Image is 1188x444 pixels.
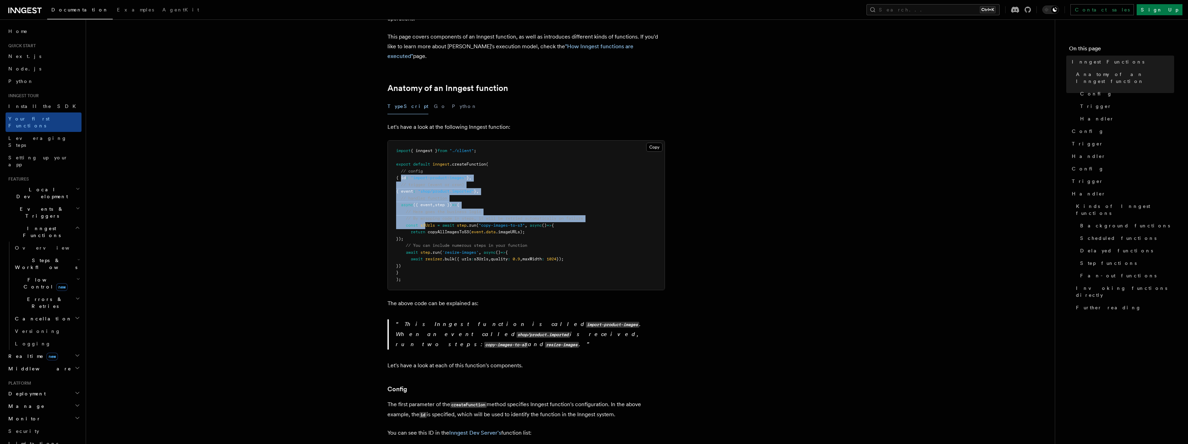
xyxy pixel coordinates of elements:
span: = [437,223,440,228]
span: Local Development [6,186,76,200]
span: : [406,175,408,180]
p: Let's have a look at each of this function's components. [387,361,665,370]
a: Versioning [12,325,82,337]
span: ( [486,162,488,167]
span: Your first Functions [8,116,50,128]
code: copy-images-to-s3 [484,342,528,348]
span: }); [396,236,403,241]
a: Scheduled functions [1077,232,1174,244]
span: Overview [15,245,86,251]
span: await [411,257,423,261]
a: Trigger [1069,137,1174,150]
span: => [547,223,552,228]
span: step [420,250,430,255]
span: ( [469,229,471,234]
span: { [505,250,508,255]
a: Logging [12,337,82,350]
span: , [469,175,471,180]
a: Anatomy of an Inngest function [1073,68,1174,87]
span: Inngest Functions [1072,58,1144,65]
button: Cancellation [12,312,82,325]
span: // Here goes the business logic [406,209,481,214]
a: Fan-out functions [1077,269,1174,282]
span: default [413,162,430,167]
a: AgentKit [158,2,203,19]
span: s3Urls [474,257,488,261]
span: Handler [1072,190,1106,197]
span: Documentation [51,7,109,12]
span: Security [8,428,39,434]
span: Node.js [8,66,41,72]
span: }); [556,257,564,261]
span: async [484,250,496,255]
a: Config [387,384,407,394]
span: // By wrapping code in steps, it will be retried automatically on failure [406,216,583,221]
a: Examples [113,2,158,19]
span: Inngest tour [6,93,39,99]
span: Further reading [1076,304,1141,311]
a: Invoking functions directly [1073,282,1174,301]
button: Events & Triggers [6,203,82,222]
button: Steps & Workflows [12,254,82,274]
span: : [471,257,474,261]
span: ( [440,250,442,255]
a: Your first Functions [6,112,82,132]
a: Next.js [6,50,82,62]
span: step [457,223,467,228]
span: Trigger [1072,178,1103,185]
span: Trigger [1072,140,1103,147]
span: Steps & Workflows [12,257,77,271]
span: : [413,189,416,194]
p: This page covers components of an Inngest function, as well as introduces different kinds of func... [387,32,665,61]
span: { id [396,175,406,180]
span: . [484,229,486,234]
span: Versioning [15,328,61,334]
span: () [496,250,501,255]
button: Middleware [6,362,82,375]
span: .imageURLs); [496,229,525,234]
span: , [525,223,527,228]
span: // handler function [401,196,447,201]
span: Events & Triggers [6,206,76,219]
span: new [56,283,68,291]
span: Examples [117,7,154,12]
span: Manage [6,403,45,410]
a: Home [6,25,82,37]
a: Leveraging Steps [6,132,82,151]
a: Trigger [1077,100,1174,112]
span: Delayed functions [1080,247,1153,254]
span: Kinds of Inngest functions [1076,203,1174,217]
span: , [488,257,491,261]
span: "import-product-images" [411,175,467,180]
a: Setting up your app [6,151,82,171]
button: Copy [646,143,663,152]
span: { inngest } [411,148,437,153]
span: Deployment [6,390,46,397]
span: Leveraging Steps [8,135,67,148]
a: Kinds of Inngest functions [1073,200,1174,219]
span: step }) [435,202,452,207]
button: Search...Ctrl+K [866,4,1000,15]
a: Handler [1077,112,1174,125]
span: ; [474,148,476,153]
span: Handler [1072,153,1106,160]
span: .run [467,223,476,228]
a: Further reading [1073,301,1174,314]
div: Inngest Functions [6,242,82,350]
a: Node.js [6,62,82,75]
a: Config [1077,87,1174,100]
span: return [411,229,425,234]
span: Step functions [1080,260,1137,267]
span: , [476,189,479,194]
span: Cancellation [12,315,72,322]
span: { [552,223,554,228]
button: Flow Controlnew [12,274,82,293]
span: } [474,189,476,194]
span: Middleware [6,365,71,372]
kbd: Ctrl+K [980,6,995,13]
span: Trigger [1080,103,1112,110]
span: Realtime [6,353,58,360]
span: Invoking functions directly [1076,285,1174,299]
span: new [46,353,58,360]
span: : [508,257,510,261]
